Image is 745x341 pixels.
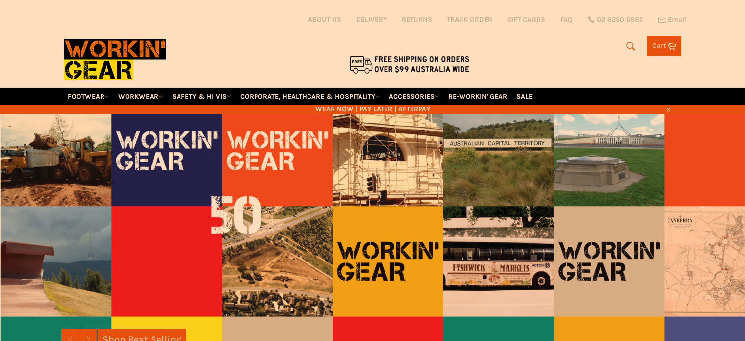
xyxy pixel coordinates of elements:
img: Flat $9.95 shipping Australia wide [348,54,471,75]
a: RE-WORKIN' GEAR [444,88,511,105]
a: FOOTWEAR [64,88,113,105]
a: SALE [513,88,537,105]
a: FAQ [560,15,573,24]
a: Email [658,16,687,24]
span: 02 6280 5885 [597,16,643,23]
span: WEAR NOW | PAY LATER | AFTERPAY [64,105,682,114]
a: TRACK ORDER [447,15,492,24]
a: ACCESSORIES [385,88,443,105]
a: CORPORATE, HEALTHCARE & HOSPITALITY [236,88,384,105]
a: DELIVERY [356,15,387,24]
span: Email [668,16,687,23]
a: SAFETY & HI VIS [168,88,235,105]
a: ABOUT US [308,15,341,24]
a: GIFT CARDS [507,15,545,24]
a: 02 6280 5885 [588,16,643,23]
a: WORKWEAR [114,88,167,105]
a: RETURNS [402,15,432,24]
img: Workin Gear leaders in Workwear, Safety Boots, PPE, Uniforms. Australia's No.1 in Workwear [64,32,166,87]
a: Cart [647,36,681,56]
